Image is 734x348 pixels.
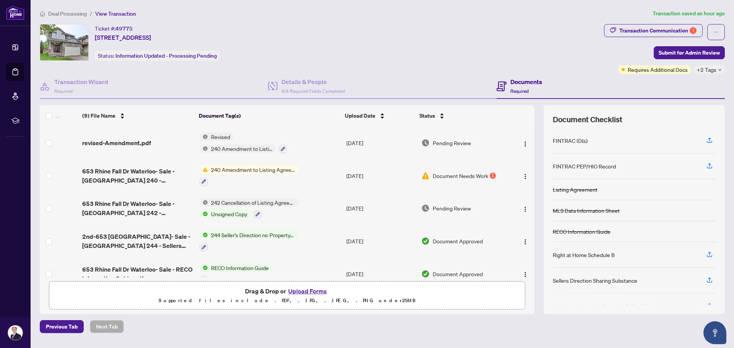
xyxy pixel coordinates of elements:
span: ellipsis [713,29,719,35]
button: Submit for Admin Review [654,46,725,59]
span: Deal Processing [48,10,87,17]
article: Transaction saved an hour ago [653,9,725,18]
div: Listing Agreement [553,185,598,194]
span: Drag & Drop or [245,286,329,296]
img: Status Icon [200,133,208,141]
span: (9) File Name [82,112,115,120]
span: Information Updated - Processing Pending [115,52,217,59]
button: Logo [519,202,531,214]
img: Logo [522,173,528,180]
div: Transaction Communication [619,24,697,37]
span: Previous Tab [46,320,78,333]
img: logo [6,6,24,20]
span: 4/4 Required Fields Completed [281,88,345,94]
span: 240 Amendment to Listing Agreement - Authority to Offer for Sale Price Change/Extension/Amendment(s) [208,165,299,174]
img: Profile Icon [8,325,23,340]
img: Document Status [421,204,430,212]
td: [DATE] [343,257,418,290]
span: [STREET_ADDRESS] [95,33,151,42]
button: Previous Tab [40,320,84,333]
td: [DATE] [343,159,418,192]
img: Status Icon [200,165,208,174]
div: Ticket #: [95,24,133,33]
button: Logo [519,235,531,247]
span: 2nd-653 [GEOGRAPHIC_DATA]- Sale - [GEOGRAPHIC_DATA] 244 - Sellers Direction Re PropertyOffers.pdf [82,232,193,250]
li: / [90,9,92,18]
h4: Transaction Wizard [54,77,108,86]
h4: Documents [510,77,542,86]
span: Drag & Drop orUpload FormsSupported files include .PDF, .JPG, .JPEG, .PNG under25MB [49,282,525,310]
button: Logo [519,268,531,280]
div: FINTRAC PEP/HIO Record [553,162,616,170]
p: Supported files include .PDF, .JPG, .JPEG, .PNG under 25 MB [54,296,520,305]
button: Status Icon240 Amendment to Listing Agreement - Authority to Offer for Sale Price Change/Extensio... [200,165,299,186]
span: Status [419,112,435,120]
span: View Transaction [95,10,136,17]
span: Document Checklist [553,114,622,125]
th: Status [416,105,507,126]
span: Document Needs Work [433,172,488,180]
img: Document Status [421,270,430,278]
button: Transaction Communication1 [604,24,703,37]
span: Unsigned Copy [208,210,250,218]
img: Status Icon [200,231,208,239]
div: Right at Home Schedule B [553,251,615,259]
img: Status Icon [200,198,208,207]
img: IMG-40761917_1.jpg [40,24,88,60]
span: RECO Information Guide [208,264,272,272]
td: [DATE] [343,225,418,257]
span: home [40,11,45,16]
span: Pending Review [433,204,471,212]
img: Logo [522,239,528,245]
span: 242 Cancellation of Listing Agreement - Authority to Offer for Sale [208,198,299,207]
img: Document Status [421,139,430,147]
div: MLS Data Information Sheet [553,206,620,215]
span: 244 Seller’s Direction re: Property/Offers [208,231,299,239]
td: [DATE] [343,192,418,225]
span: Document Approved [433,237,483,245]
img: Status Icon [200,264,208,272]
span: 653 Rhine Fall Dr Waterloo- Sale - [GEOGRAPHIC_DATA] 240 - Amendment to Listing Agreement Authori... [82,167,193,185]
span: 240 Amendment to Listing Agreement - Authority to Offer for Sale Price Change/Extension/Amendment(s) [208,144,276,153]
img: Logo [522,206,528,212]
td: [DATE] [343,126,418,159]
h4: Details & People [281,77,345,86]
span: Required [54,88,73,94]
div: FINTRAC ID(s) [553,136,588,145]
span: revised-Amendment.pdf [82,138,151,147]
span: Revised [208,133,233,141]
img: Status Icon [200,144,208,153]
button: Status Icon242 Cancellation of Listing Agreement - Authority to Offer for SaleStatus IconUnsigned... [200,198,299,219]
button: Status Icon244 Seller’s Direction re: Property/Offers [200,231,299,251]
span: down [718,68,722,72]
th: Document Tag(s) [196,105,342,126]
span: Upload Date [345,112,375,120]
div: Sellers Direction Sharing Substance [553,276,637,285]
div: Status: [95,50,220,61]
button: Upload Forms [286,286,329,296]
div: RECO Information Guide [553,227,611,236]
img: Status Icon [200,210,208,218]
span: +2 Tags [697,65,716,74]
span: Requires Additional Docs [628,65,688,74]
button: Logo [519,137,531,149]
button: Open asap [703,321,726,344]
img: Document Status [421,237,430,245]
img: Logo [522,141,528,147]
img: Document Status [421,172,430,180]
button: Next Tab [90,320,124,333]
button: Status IconRECO Information Guide [200,264,272,284]
span: Submit for Admin Review [659,47,720,59]
button: Status IconRevisedStatus Icon240 Amendment to Listing Agreement - Authority to Offer for Sale Pri... [200,133,287,153]
span: Required [510,88,529,94]
button: Logo [519,170,531,182]
span: 653 Rhine Fall Dr Waterloo- Sale - [GEOGRAPHIC_DATA] 242 - Cancellation of Listing Agreement Auth... [82,199,193,217]
span: 49775 [115,25,133,32]
th: (9) File Name [79,105,196,126]
img: Logo [522,272,528,278]
div: 1 [690,27,697,34]
div: 1 [490,173,496,179]
span: 653 Rhine Fall Dr Waterloo- Sale - RECO Information Guide.pdf [82,265,193,283]
th: Upload Date [342,105,416,126]
span: Pending Review [433,139,471,147]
